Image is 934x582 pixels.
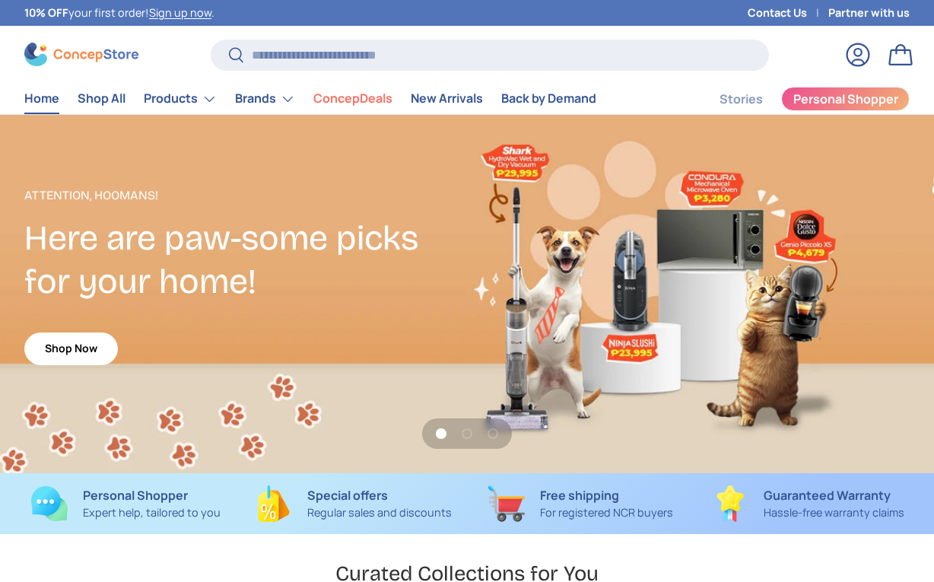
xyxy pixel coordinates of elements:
a: Products [144,84,217,114]
a: Shop Now [24,332,118,365]
summary: Brands [226,84,304,114]
span: Personal Shopper [793,93,898,105]
a: ConcepDeals [313,84,392,113]
p: Hassle-free warranty claims [764,504,904,521]
a: Special offers Regular sales and discounts [252,485,455,522]
strong: Free shipping [540,487,619,504]
a: Guaranteed Warranty Hassle-free warranty claims [707,485,910,522]
a: Back by Demand [501,84,596,113]
strong: Special offers [307,487,388,504]
h2: Here are paw-some picks for your home! [24,217,467,304]
a: Contact Us [748,5,828,21]
p: Expert help, tailored to you [83,504,221,521]
img: ConcepStore [24,43,138,66]
p: Regular sales and discounts [307,504,452,521]
a: Personal Shopper [781,87,910,111]
strong: Guaranteed Warranty [764,487,891,504]
a: Shop All [78,84,125,113]
p: Attention, Hoomans! [24,186,467,205]
a: Partner with us [828,5,910,21]
a: Personal Shopper Expert help, tailored to you [24,485,227,522]
summary: Products [135,84,226,114]
p: your first order! . [24,5,214,21]
a: New Arrivals [411,84,483,113]
strong: Personal Shopper [83,487,188,504]
a: Home [24,84,59,113]
a: Brands [235,84,295,114]
strong: 10% OFF [24,5,68,20]
nav: Secondary [683,84,910,114]
p: For registered NCR buyers [540,504,673,521]
a: Sign up now [149,5,211,20]
a: Free shipping For registered NCR buyers [479,485,682,522]
nav: Primary [24,84,596,114]
a: Stories [720,84,763,114]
